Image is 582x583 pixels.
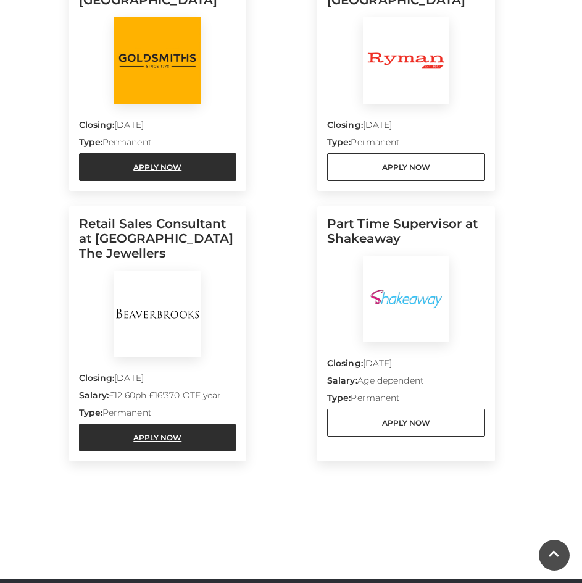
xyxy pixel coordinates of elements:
[79,153,237,181] a: Apply Now
[327,216,485,256] h5: Part Time Supervisor at Shakeaway
[363,17,449,104] img: Ryman
[114,17,201,104] img: Goldsmiths
[363,256,449,342] img: Shakeaway
[327,119,485,136] p: [DATE]
[327,136,485,153] p: Permanent
[327,153,485,181] a: Apply Now
[114,271,201,357] img: BeaverBrooks The Jewellers
[327,374,485,392] p: Age dependent
[327,119,363,130] strong: Closing:
[79,424,237,451] a: Apply Now
[79,406,237,424] p: Permanent
[79,390,109,401] strong: Salary:
[327,392,351,403] strong: Type:
[79,372,115,384] strong: Closing:
[327,409,485,437] a: Apply Now
[79,119,237,136] p: [DATE]
[79,136,237,153] p: Permanent
[327,136,351,148] strong: Type:
[327,358,363,369] strong: Closing:
[79,372,237,389] p: [DATE]
[79,216,237,271] h5: Retail Sales Consultant at [GEOGRAPHIC_DATA] The Jewellers
[79,389,237,406] p: £12.60ph £16'370 OTE year
[327,375,357,386] strong: Salary:
[79,136,102,148] strong: Type:
[79,407,102,418] strong: Type:
[327,392,485,409] p: Permanent
[327,357,485,374] p: [DATE]
[79,119,115,130] strong: Closing:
